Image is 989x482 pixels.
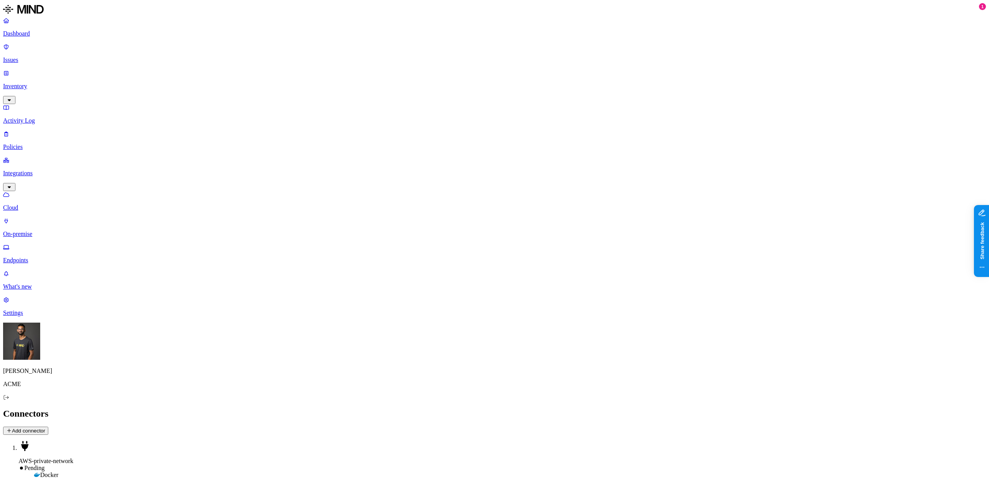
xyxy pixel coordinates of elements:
p: On-premise [3,231,986,238]
a: What's new [3,270,986,290]
img: MIND [3,3,44,15]
span: AWS-private-network [19,458,73,464]
p: ACME [3,381,986,388]
a: Inventory [3,70,986,103]
a: Policies [3,130,986,150]
a: MIND [3,3,986,17]
a: Integrations [3,157,986,190]
p: Inventory [3,83,986,90]
p: Integrations [3,170,986,177]
a: Activity Log [3,104,986,124]
a: Dashboard [3,17,986,37]
p: Issues [3,56,986,63]
h2: Connectors [3,409,986,419]
p: Activity Log [3,117,986,124]
a: Cloud [3,191,986,211]
p: Dashboard [3,30,986,37]
a: Issues [3,43,986,63]
span: Pending [24,465,44,471]
a: On-premise [3,217,986,238]
p: What's new [3,283,986,290]
span: Docker [40,472,58,478]
a: Endpoints [3,244,986,264]
p: Settings [3,309,986,316]
a: Settings [3,296,986,316]
p: Policies [3,144,986,150]
div: 1 [979,3,986,10]
img: Amit Cohen [3,323,40,360]
button: Add connector [3,427,48,435]
p: Cloud [3,204,986,211]
p: Endpoints [3,257,986,264]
